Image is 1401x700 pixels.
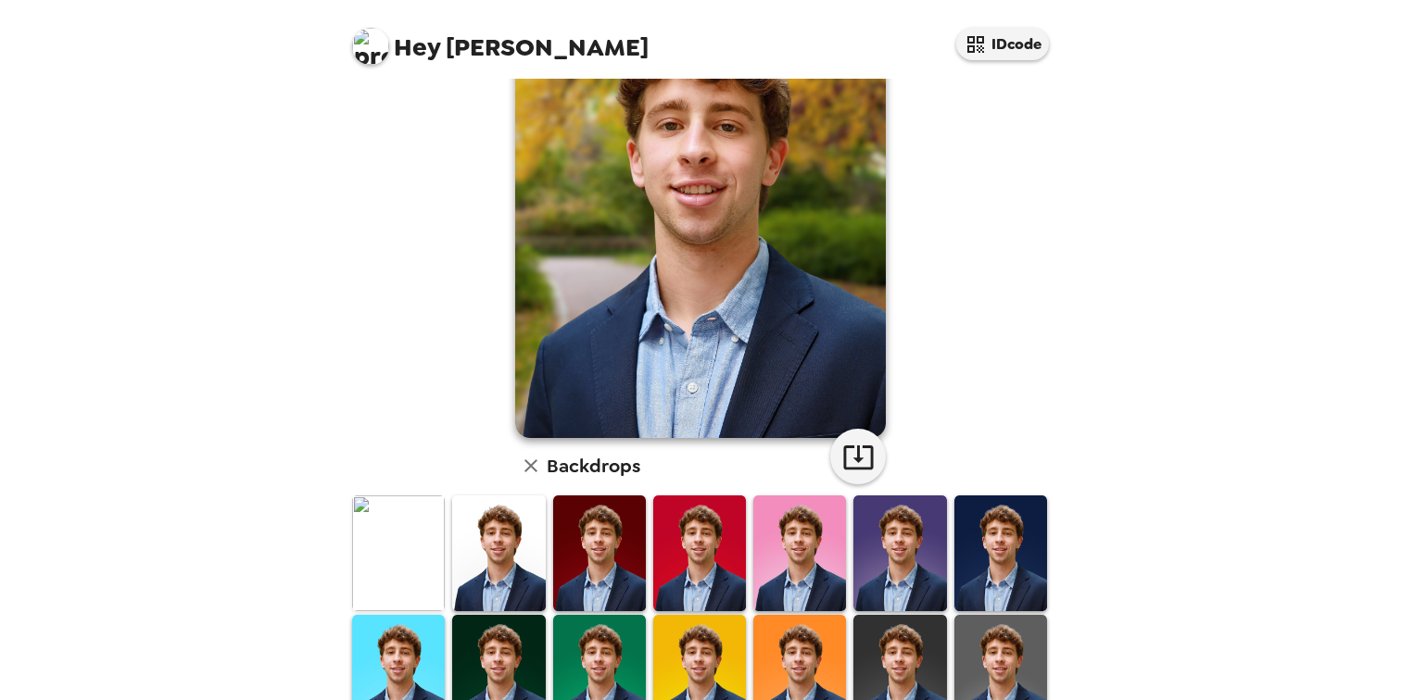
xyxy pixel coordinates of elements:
img: profile pic [352,28,389,65]
span: [PERSON_NAME] [352,19,649,60]
h6: Backdrops [547,451,640,481]
span: Hey [394,31,440,64]
button: IDcode [956,28,1049,60]
img: Original [352,495,445,611]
